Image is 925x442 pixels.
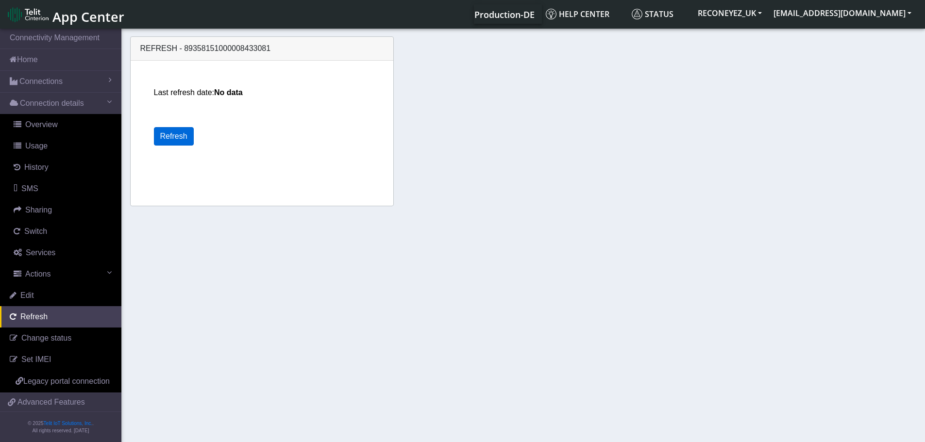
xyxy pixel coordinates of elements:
span: Legacy portal connection [23,377,110,385]
a: SMS [4,178,121,199]
p: Last refresh date: [154,87,393,98]
span: History [24,163,49,171]
span: Help center [546,9,609,19]
a: Help center [542,4,628,24]
a: Services [4,242,121,263]
img: knowledge.svg [546,9,556,19]
span: Refresh [20,312,48,321]
span: Services [26,248,55,257]
span: Connection details [20,98,84,109]
a: Your current platform instance [474,4,534,24]
span: SMS [21,184,38,193]
span: Edit [20,291,34,299]
button: Refresh [154,127,194,146]
a: App Center [8,4,123,25]
a: Status [628,4,692,24]
span: Connections [19,76,63,87]
span: Advanced Features [17,396,85,408]
a: Sharing [4,199,121,221]
span: Production-DE [474,9,535,20]
img: logo-telit-cinterion-gw-new.png [8,7,49,22]
img: status.svg [632,9,642,19]
a: Overview [4,114,121,135]
strong: No data [214,88,243,97]
a: History [4,157,121,178]
span: Switch [24,227,47,235]
span: Refresh - 89358151000008433081 [140,44,271,52]
span: Sharing [25,206,52,214]
button: [EMAIL_ADDRESS][DOMAIN_NAME] [768,4,917,22]
a: Telit IoT Solutions, Inc. [44,421,92,426]
span: App Center [52,8,124,26]
span: Actions [25,270,50,278]
a: Switch [4,221,121,242]
a: Actions [4,263,121,285]
span: Usage [25,142,48,150]
span: Change status [21,334,71,342]
button: RECONEYEZ_UK [692,4,768,22]
span: Set IMEI [21,355,51,363]
span: Status [632,9,673,19]
a: Usage [4,135,121,157]
span: Overview [25,120,58,129]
